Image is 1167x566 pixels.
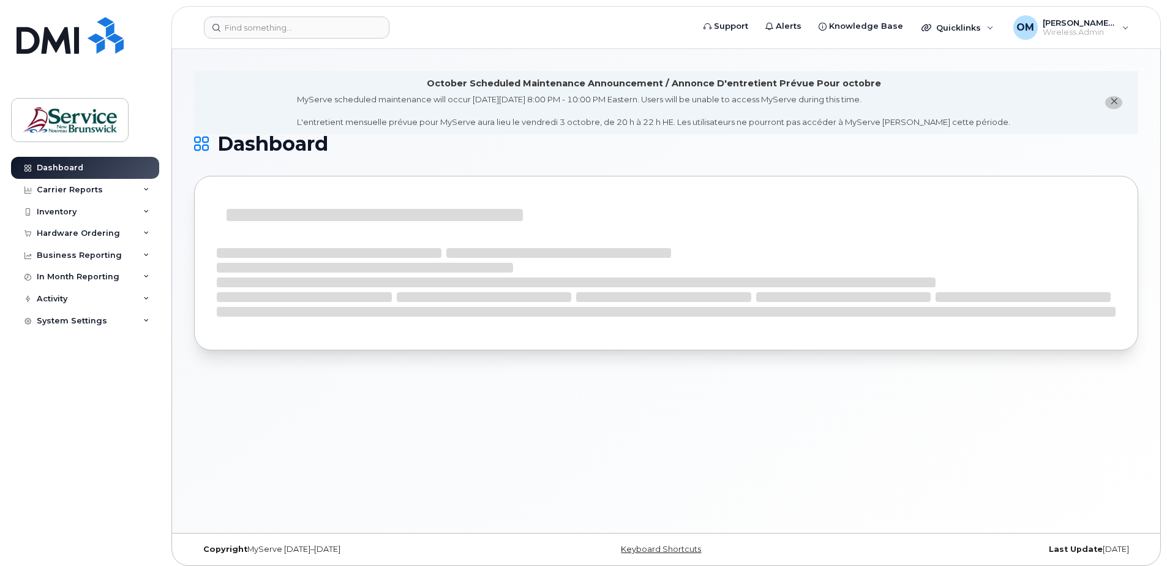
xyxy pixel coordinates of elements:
div: MyServe scheduled maintenance will occur [DATE][DATE] 8:00 PM - 10:00 PM Eastern. Users will be u... [297,94,1010,128]
a: Keyboard Shortcuts [621,545,701,554]
div: October Scheduled Maintenance Announcement / Annonce D'entretient Prévue Pour octobre [427,77,881,90]
button: close notification [1105,96,1122,109]
strong: Copyright [203,545,247,554]
span: Dashboard [217,135,328,153]
div: [DATE] [824,545,1138,554]
strong: Last Update [1049,545,1103,554]
div: MyServe [DATE]–[DATE] [194,545,509,554]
